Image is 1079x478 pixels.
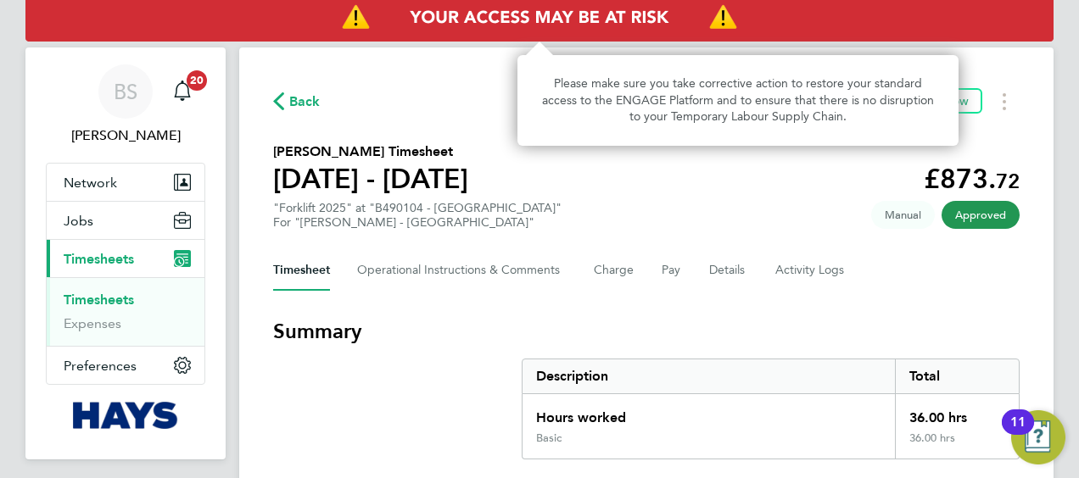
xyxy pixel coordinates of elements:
[64,292,134,308] a: Timesheets
[775,250,847,291] button: Activity Logs
[25,47,226,459] nav: Main navigation
[46,64,205,146] a: Go to account details
[273,142,468,162] h2: [PERSON_NAME] Timesheet
[187,70,207,91] span: 20
[46,125,205,146] span: Billy Smith
[64,175,117,191] span: Network
[289,92,321,112] span: Back
[536,431,562,445] div: Basic
[594,250,635,291] button: Charge
[523,394,895,431] div: Hours worked
[273,215,562,230] div: For "[PERSON_NAME] - [GEOGRAPHIC_DATA]"
[46,402,205,429] a: Go to home page
[273,162,468,196] h1: [DATE] - [DATE]
[64,358,137,374] span: Preferences
[273,201,562,230] div: "Forklift 2025" at "B490104 - [GEOGRAPHIC_DATA]"
[709,250,748,291] button: Details
[522,358,1020,459] div: Summary
[942,201,1020,229] span: This timesheet has been approved.
[871,201,935,229] span: This timesheet was manually created.
[273,318,1020,345] h3: Summary
[517,55,959,146] div: Access At Risk
[1011,410,1065,464] button: Open Resource Center, 11 new notifications
[64,213,93,229] span: Jobs
[989,88,1020,114] button: Timesheets Menu
[662,250,682,291] button: Pay
[1010,422,1026,444] div: 11
[73,402,179,429] img: hays-logo-retina.png
[996,169,1020,193] span: 72
[357,250,567,291] button: Operational Instructions & Comments
[924,163,1020,195] app-decimal: £873.
[273,250,330,291] button: Timesheet
[895,431,1019,459] div: 36.00 hrs
[895,394,1019,431] div: 36.00 hrs
[64,315,121,331] a: Expenses
[538,75,938,125] p: Please make sure you take corrective action to restore your standard access to the ENGAGE Platfor...
[523,359,895,393] div: Description
[114,81,137,103] span: BS
[64,251,134,267] span: Timesheets
[895,359,1019,393] div: Total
